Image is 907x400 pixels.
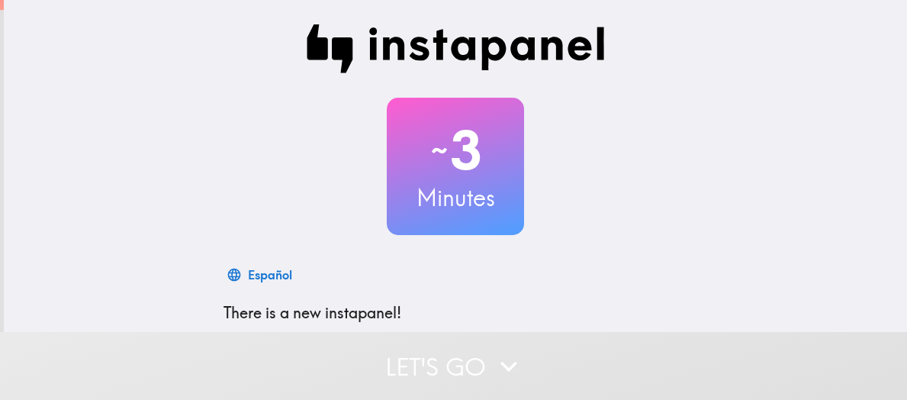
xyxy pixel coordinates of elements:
[248,264,292,285] div: Español
[387,119,524,182] h2: 3
[306,24,605,73] img: Instapanel
[224,303,401,322] span: There is a new instapanel!
[429,127,450,173] span: ~
[224,260,298,290] button: Español
[387,182,524,214] h3: Minutes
